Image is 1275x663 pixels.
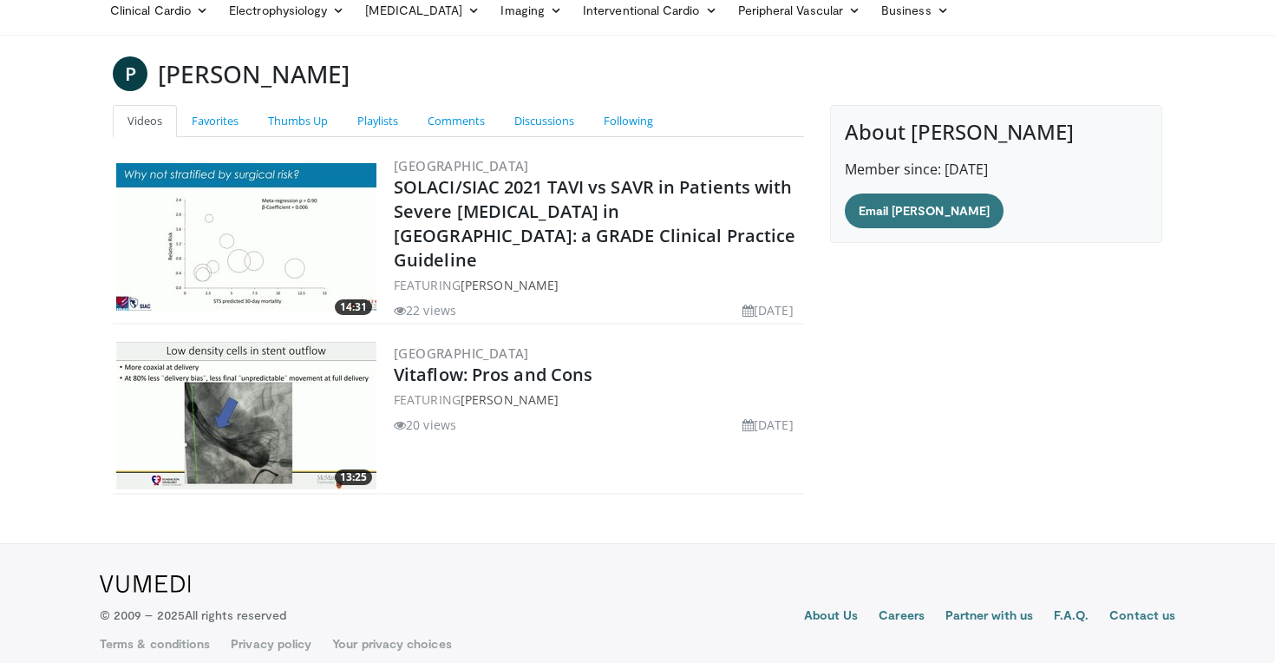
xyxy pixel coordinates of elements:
[461,391,559,408] a: [PERSON_NAME]
[845,194,1004,228] a: Email [PERSON_NAME]
[589,105,668,137] a: Following
[945,607,1033,627] a: Partner with us
[845,120,1147,145] h4: About [PERSON_NAME]
[113,105,177,137] a: Videos
[177,105,253,137] a: Favorites
[394,345,529,362] a: [GEOGRAPHIC_DATA]
[879,607,925,627] a: Careers
[116,163,376,311] img: a0f5bea0-cb4b-4301-aa58-7e92ed68ffdb.300x170_q85_crop-smart_upscale.jpg
[343,105,413,137] a: Playlists
[231,635,311,653] a: Privacy policy
[394,276,801,294] div: FEATURING
[158,56,350,91] h3: [PERSON_NAME]
[116,163,376,311] a: 14:31
[461,277,559,293] a: [PERSON_NAME]
[742,416,794,434] li: [DATE]
[394,391,801,409] div: FEATURING
[394,301,456,319] li: 22 views
[1109,607,1175,627] a: Contact us
[185,607,286,622] span: All rights reserved
[335,299,372,315] span: 14:31
[332,635,451,653] a: Your privacy choices
[742,301,794,319] li: [DATE]
[845,159,1147,180] p: Member since: [DATE]
[116,342,376,489] a: 13:25
[116,342,376,489] img: 69c34631-4c59-44de-9eec-506b1f49cbc6.300x170_q85_crop-smart_upscale.jpg
[394,416,456,434] li: 20 views
[500,105,589,137] a: Discussions
[100,607,286,624] p: © 2009 – 2025
[100,575,191,593] img: VuMedi Logo
[394,175,795,272] a: SOLACI/SIAC 2021 TAVI vs SAVR in Patients with Severe [MEDICAL_DATA] in [GEOGRAPHIC_DATA]: a GRAD...
[394,363,592,386] a: Vitaflow: Pros and Cons
[113,56,147,91] a: P
[413,105,500,137] a: Comments
[394,157,529,174] a: [GEOGRAPHIC_DATA]
[100,635,210,653] a: Terms & conditions
[335,469,372,485] span: 13:25
[253,105,343,137] a: Thumbs Up
[1054,607,1089,627] a: F.A.Q.
[804,607,859,627] a: About Us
